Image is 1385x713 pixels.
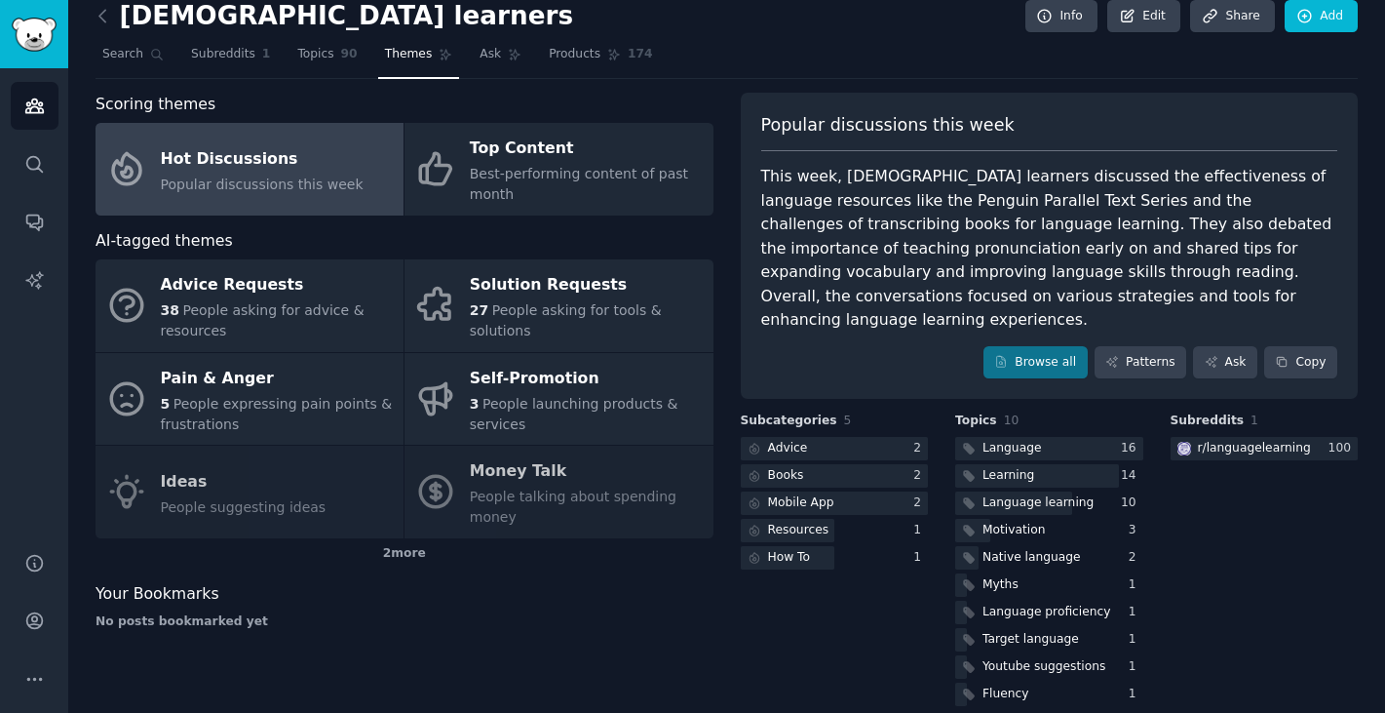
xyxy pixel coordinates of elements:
span: Your Bookmarks [96,582,219,607]
span: Products [549,46,600,63]
a: Fluency1 [955,683,1143,707]
a: Hot DiscussionsPopular discussions this week [96,123,404,216]
a: Search [96,39,171,79]
div: 2 [1129,549,1143,567]
div: Language proficiency [982,604,1111,621]
a: Target language1 [955,628,1143,653]
span: 38 [161,302,179,318]
span: 27 [470,302,488,318]
span: People expressing pain points & frustrations [161,396,393,432]
div: 100 [1328,440,1358,457]
div: 1 [1129,658,1143,676]
div: Books [768,467,804,485]
div: 16 [1121,440,1143,457]
a: Language learning10 [955,492,1143,516]
a: Ask [473,39,528,79]
span: Topics [955,413,997,430]
span: Search [102,46,143,63]
span: Popular discussions this week [161,177,364,192]
a: Advice Requests38People asking for advice & resources [96,259,404,352]
a: Self-Promotion3People launching products & services [404,353,712,446]
span: People asking for advice & resources [161,302,365,338]
div: Language learning [982,495,1094,512]
div: 2 more [96,538,713,570]
a: Youtube suggestions1 [955,655,1143,680]
span: People launching products & services [470,396,678,432]
a: Myths1 [955,574,1143,598]
div: Native language [982,549,1081,567]
span: 10 [1004,414,1020,427]
span: Best-performing content of past month [470,166,688,202]
span: 5 [161,396,171,412]
span: Subreddits [191,46,255,63]
a: Pain & Anger5People expressing pain points & frustrations [96,353,404,446]
div: 1 [1129,686,1143,703]
div: Advice [768,440,808,457]
span: Themes [385,46,433,63]
div: 1 [1129,604,1143,621]
div: Mobile App [768,495,834,512]
div: Advice Requests [161,270,394,301]
div: 3 [1129,522,1143,539]
a: Mobile App2 [741,492,929,516]
a: Books2 [741,464,929,489]
h2: [DEMOGRAPHIC_DATA] learners [96,1,573,32]
a: Browse all [983,346,1088,379]
a: Top ContentBest-performing content of past month [404,123,712,216]
div: Solution Requests [470,270,703,301]
span: Ask [480,46,501,63]
a: Language proficiency1 [955,601,1143,625]
div: 1 [1129,576,1143,594]
a: Resources1 [741,519,929,543]
div: This week, [DEMOGRAPHIC_DATA] learners discussed the effectiveness of language resources like the... [761,165,1338,333]
a: Topics90 [290,39,364,79]
div: 1 [913,549,928,567]
button: Copy [1264,346,1337,379]
span: AI-tagged themes [96,229,233,254]
a: Patterns [1095,346,1186,379]
span: 174 [628,46,653,63]
div: 10 [1121,495,1143,512]
div: 1 [913,522,928,539]
span: People asking for tools & solutions [470,302,662,338]
span: 5 [844,414,852,427]
span: 1 [262,46,271,63]
div: Motivation [982,522,1046,539]
span: 90 [341,46,358,63]
a: Themes [378,39,460,79]
div: 2 [913,495,928,512]
div: Youtube suggestions [982,658,1105,676]
div: Learning [982,467,1034,485]
span: 1 [1250,414,1258,427]
img: GummySearch logo [12,18,57,52]
a: Language16 [955,437,1143,461]
a: Products174 [542,39,659,79]
a: Subreddits1 [184,39,277,79]
div: r/ languagelearning [1198,440,1311,457]
div: 2 [913,467,928,485]
div: Top Content [470,134,703,165]
div: 14 [1121,467,1143,485]
div: Self-Promotion [470,363,703,394]
span: Scoring themes [96,93,215,117]
a: Native language2 [955,546,1143,571]
div: Language [982,440,1041,457]
span: Topics [297,46,333,63]
div: Fluency [982,686,1029,703]
span: Popular discussions this week [761,113,1015,138]
div: How To [768,549,811,567]
a: Ask [1193,346,1257,379]
div: No posts bookmarked yet [96,614,713,631]
span: Subreddits [1171,413,1245,430]
span: Subcategories [741,413,837,430]
div: Pain & Anger [161,363,394,394]
div: Myths [982,576,1019,594]
a: Solution Requests27People asking for tools & solutions [404,259,712,352]
span: 3 [470,396,480,412]
a: languagelearningr/languagelearning100 [1171,437,1359,461]
div: 1 [1129,631,1143,649]
a: How To1 [741,546,929,571]
div: Resources [768,522,829,539]
div: Hot Discussions [161,143,364,175]
a: Advice2 [741,437,929,461]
